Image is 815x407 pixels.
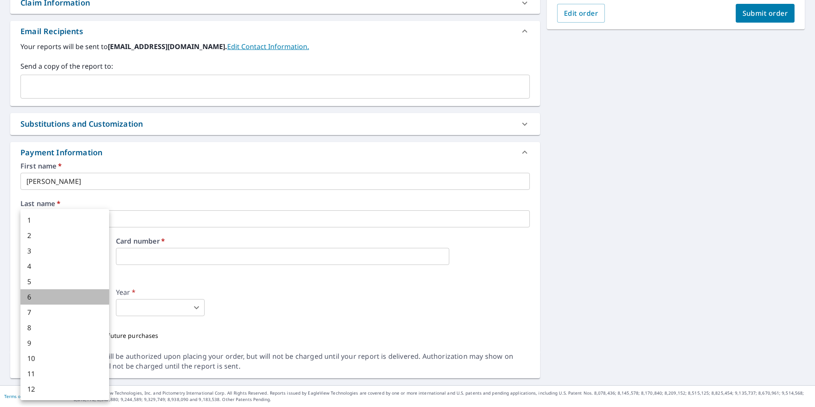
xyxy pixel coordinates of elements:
li: 5 [20,274,109,289]
li: 7 [20,305,109,320]
li: 9 [20,335,109,351]
li: 1 [20,212,109,228]
li: 8 [20,320,109,335]
li: 11 [20,366,109,381]
li: 3 [20,243,109,259]
li: 4 [20,259,109,274]
li: 12 [20,381,109,397]
li: 10 [20,351,109,366]
li: 2 [20,228,109,243]
li: 6 [20,289,109,305]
